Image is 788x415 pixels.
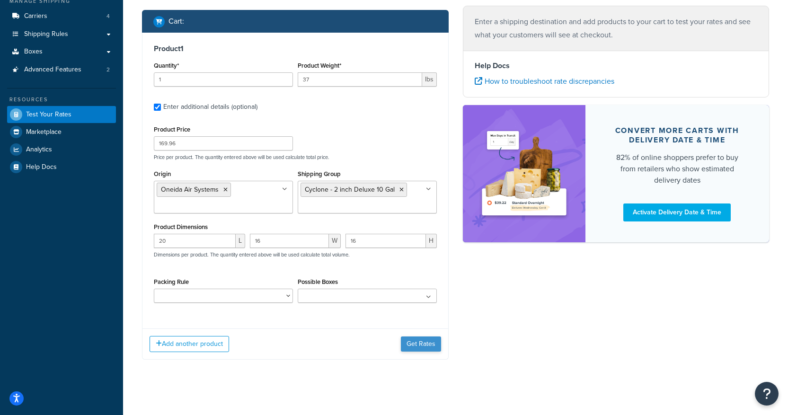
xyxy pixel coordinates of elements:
span: 2 [106,66,110,74]
span: lbs [422,72,437,87]
p: Price per product. The quantity entered above will be used calculate total price. [151,154,439,160]
span: Advanced Features [24,66,81,74]
a: Carriers4 [7,8,116,25]
span: Shipping Rules [24,30,68,38]
span: Help Docs [26,163,57,171]
span: 4 [106,12,110,20]
h2: Cart : [168,17,184,26]
span: H [426,234,437,248]
input: 0.00 [298,72,422,87]
h3: Product 1 [154,44,437,53]
a: Shipping Rules [7,26,116,43]
span: Marketplace [26,128,62,136]
img: feature-image-ddt-36eae7f7280da8017bfb280eaccd9c446f90b1fe08728e4019434db127062ab4.png [477,119,571,228]
input: 0 [154,72,293,87]
span: L [236,234,245,248]
a: Activate Delivery Date & Time [623,203,731,221]
label: Product Dimensions [154,223,208,230]
span: W [329,234,341,248]
a: Marketplace [7,124,116,141]
label: Quantity* [154,62,179,69]
label: Possible Boxes [298,278,338,285]
span: Analytics [26,146,52,154]
div: Enter additional details (optional) [163,100,257,114]
span: Cyclone - 2 inch Deluxe 10 Gal [305,185,395,194]
a: Analytics [7,141,116,158]
label: Product Price [154,126,190,133]
a: Advanced Features2 [7,61,116,79]
input: Enter additional details (optional) [154,104,161,111]
a: Help Docs [7,159,116,176]
a: Test Your Rates [7,106,116,123]
li: Carriers [7,8,116,25]
span: Oneida Air Systems [161,185,219,194]
p: Enter a shipping destination and add products to your cart to test your rates and see what your c... [475,15,758,42]
div: Convert more carts with delivery date & time [608,126,747,145]
label: Product Weight* [298,62,341,69]
button: Open Resource Center [755,382,779,406]
label: Packing Rule [154,278,189,285]
div: Resources [7,96,116,104]
li: Advanced Features [7,61,116,79]
a: Boxes [7,43,116,61]
button: Get Rates [401,336,441,352]
span: Test Your Rates [26,111,71,119]
label: Shipping Group [298,170,341,177]
span: Carriers [24,12,47,20]
div: 82% of online shoppers prefer to buy from retailers who show estimated delivery dates [608,152,747,186]
h4: Help Docs [475,60,758,71]
p: Dimensions per product. The quantity entered above will be used calculate total volume. [151,251,350,258]
button: Add another product [150,336,229,352]
span: Boxes [24,48,43,56]
a: How to troubleshoot rate discrepancies [475,76,614,87]
label: Origin [154,170,171,177]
